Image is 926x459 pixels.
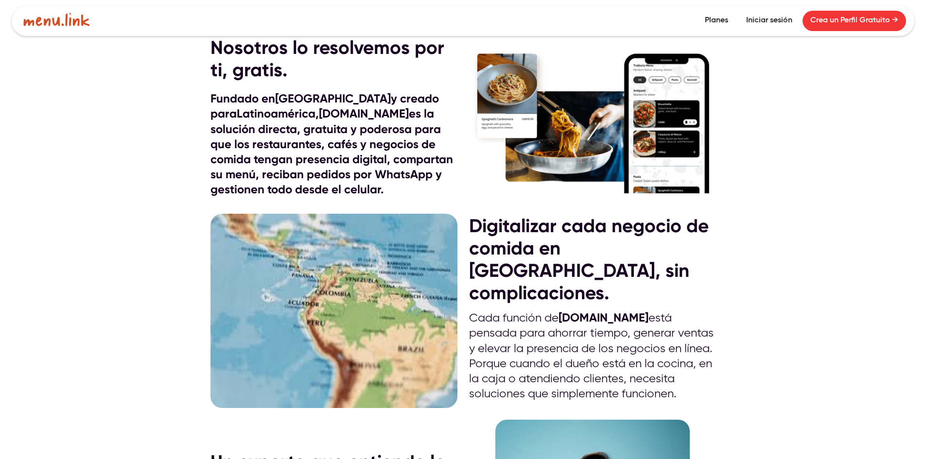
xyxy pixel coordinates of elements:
strong: Digitalizar cada negocio de comida en [GEOGRAPHIC_DATA], sin complicaciones. [469,215,709,304]
a: Iniciar sesión [738,11,800,31]
strong: [DOMAIN_NAME] [559,310,648,324]
h1: Fundado en y creado para , es la solución directa, gratuita y poderosa para que los restaurantes,... [210,91,457,197]
strong: [DOMAIN_NAME] [319,106,409,120]
a: Planes [697,11,736,31]
strong: Nosotros lo resolvemos por ti, gratis. [210,36,444,81]
strong: [GEOGRAPHIC_DATA] [275,91,391,105]
strong: Latinoamérica [237,106,315,120]
p: Cada función de está pensada para ahorrar tiempo, generar ventas y elevar la presencia de los neg... [469,310,716,402]
a: Crea un Perfil Gratuito → [803,11,906,31]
